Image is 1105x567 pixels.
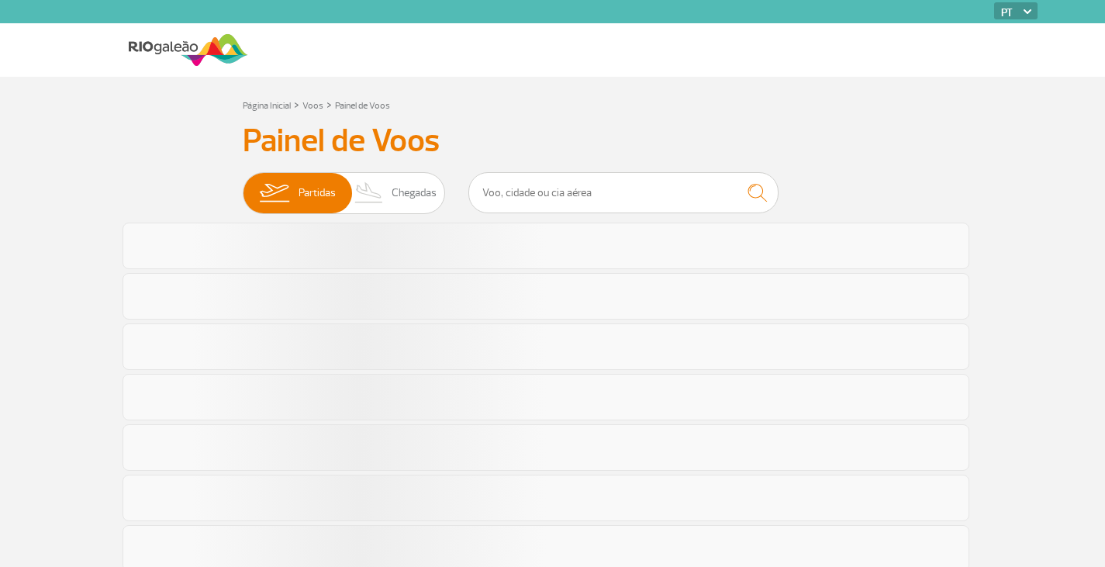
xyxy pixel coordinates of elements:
a: Painel de Voos [335,100,390,112]
img: slider-desembarque [347,173,392,213]
a: > [294,95,299,113]
a: Voos [302,100,323,112]
h3: Painel de Voos [243,122,863,161]
img: slider-embarque [250,173,299,213]
a: > [326,95,332,113]
span: Partidas [299,173,336,213]
input: Voo, cidade ou cia aérea [468,172,779,213]
a: Página Inicial [243,100,291,112]
span: Chegadas [392,173,437,213]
